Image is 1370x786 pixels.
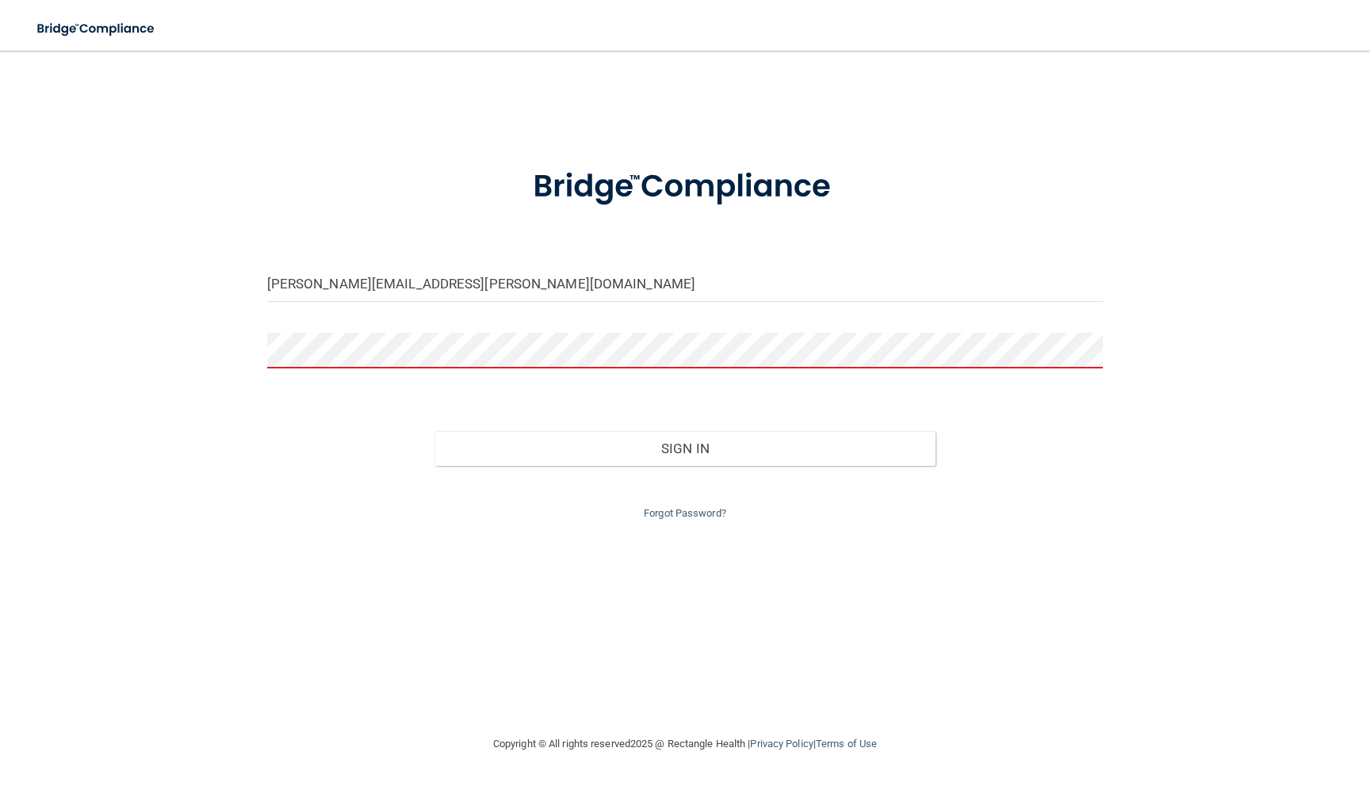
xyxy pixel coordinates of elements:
a: Privacy Policy [750,738,813,750]
iframe: Drift Widget Chat Controller [1096,673,1351,737]
a: Forgot Password? [644,507,726,519]
button: Sign In [434,431,936,466]
img: bridge_compliance_login_screen.278c3ca4.svg [24,13,170,45]
a: Terms of Use [816,738,877,750]
img: bridge_compliance_login_screen.278c3ca4.svg [500,146,870,228]
input: Email [267,266,1104,302]
div: Copyright © All rights reserved 2025 @ Rectangle Health | | [396,719,974,769]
